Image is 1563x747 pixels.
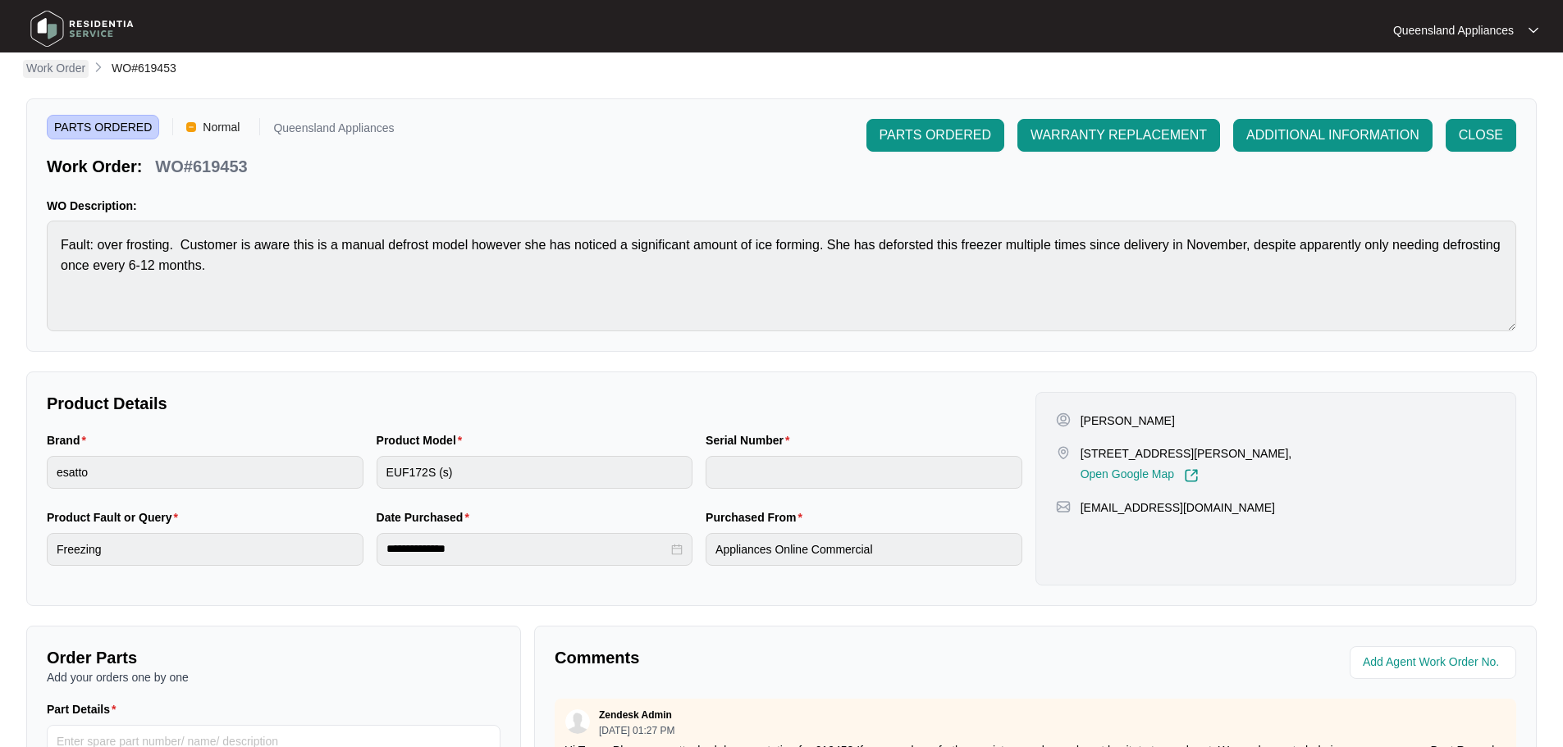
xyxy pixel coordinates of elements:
p: Add your orders one by one [47,669,500,686]
input: Product Fault or Query [47,533,363,566]
label: Serial Number [706,432,796,449]
button: ADDITIONAL INFORMATION [1233,119,1433,152]
label: Brand [47,432,93,449]
span: PARTS ORDERED [880,125,991,145]
button: PARTS ORDERED [866,119,1004,152]
p: Order Parts [47,646,500,669]
p: [STREET_ADDRESS][PERSON_NAME], [1081,445,1292,462]
button: CLOSE [1446,119,1516,152]
label: Date Purchased [377,509,476,526]
button: WARRANTY REPLACEMENT [1017,119,1220,152]
label: Part Details [47,701,123,717]
label: Product Model [377,432,469,449]
img: residentia service logo [25,4,139,53]
input: Add Agent Work Order No. [1363,653,1506,672]
p: Work Order: [47,155,142,178]
span: WO#619453 [112,61,176,75]
img: map-pin [1056,445,1071,460]
img: chevron-right [92,61,105,74]
p: Queensland Appliances [273,122,394,139]
p: Zendesk Admin [599,708,672,722]
p: Product Details [47,392,1022,415]
p: [EMAIL_ADDRESS][DOMAIN_NAME] [1081,499,1275,516]
a: Work Order [23,60,89,78]
textarea: Fault: over frosting. Customer is aware this is a manual defrost model however she has noticed a ... [47,221,1516,331]
p: WO Description: [47,198,1516,214]
label: Purchased From [706,509,809,526]
p: Work Order [26,60,85,76]
span: CLOSE [1459,125,1503,145]
input: Serial Number [706,456,1022,489]
img: user-pin [1056,412,1071,427]
a: Open Google Map [1081,468,1199,483]
p: [PERSON_NAME] [1081,412,1175,429]
p: Comments [555,646,1024,669]
p: WO#619453 [155,155,247,178]
img: Vercel Logo [186,122,196,132]
img: map-pin [1056,499,1071,514]
input: Date Purchased [386,540,669,558]
input: Brand [47,456,363,489]
span: Normal [196,115,246,139]
span: WARRANTY REPLACEMENT [1031,125,1207,145]
img: Link-External [1184,468,1199,483]
p: Queensland Appliances [1393,22,1514,39]
span: PARTS ORDERED [47,115,159,139]
input: Purchased From [706,533,1022,566]
p: [DATE] 01:27 PM [599,726,674,736]
span: ADDITIONAL INFORMATION [1246,125,1419,145]
img: user.svg [565,709,590,734]
img: dropdown arrow [1529,26,1538,34]
input: Product Model [377,456,693,489]
label: Product Fault or Query [47,509,185,526]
